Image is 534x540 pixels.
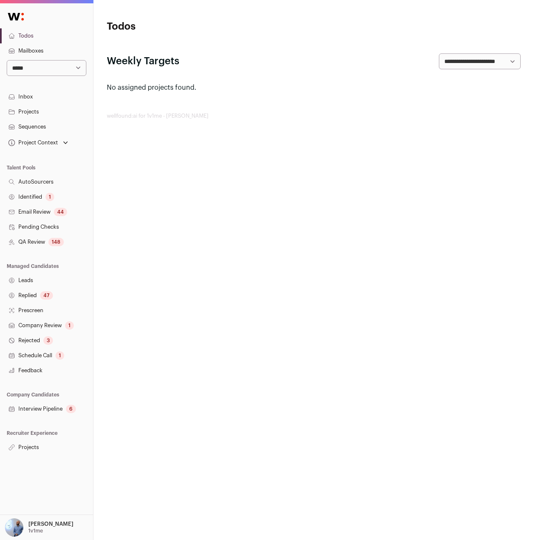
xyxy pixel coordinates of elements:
[3,8,28,25] img: Wellfound
[107,20,245,33] h1: Todos
[43,336,53,345] div: 3
[66,405,76,413] div: 6
[107,113,521,119] footer: wellfound:ai for 1v1me - [PERSON_NAME]
[48,238,64,246] div: 148
[7,139,58,146] div: Project Context
[28,521,73,527] p: [PERSON_NAME]
[3,518,75,537] button: Open dropdown
[55,351,64,360] div: 1
[54,208,67,216] div: 44
[40,291,53,300] div: 47
[7,137,70,149] button: Open dropdown
[107,55,179,68] h2: Weekly Targets
[107,83,521,93] p: No assigned projects found.
[45,193,54,201] div: 1
[28,527,43,534] p: 1v1me
[65,321,74,330] div: 1
[5,518,23,537] img: 97332-medium_jpg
